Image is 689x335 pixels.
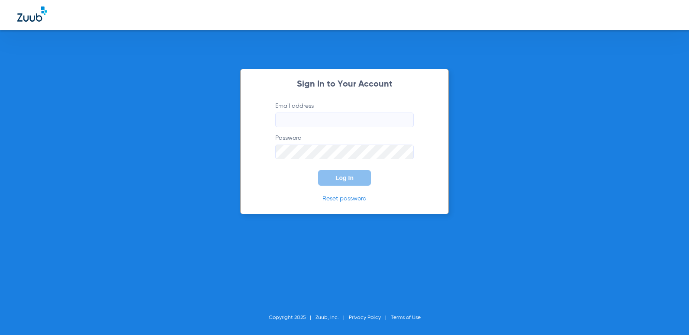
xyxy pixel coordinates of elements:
[275,134,414,159] label: Password
[391,315,421,320] a: Terms of Use
[269,313,316,322] li: Copyright 2025
[318,170,371,186] button: Log In
[262,80,427,89] h2: Sign In to Your Account
[335,174,354,181] span: Log In
[275,113,414,127] input: Email address
[349,315,381,320] a: Privacy Policy
[275,102,414,127] label: Email address
[275,145,414,159] input: Password
[17,6,47,22] img: Zuub Logo
[646,293,689,335] iframe: Chat Widget
[322,196,367,202] a: Reset password
[316,313,349,322] li: Zuub, Inc.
